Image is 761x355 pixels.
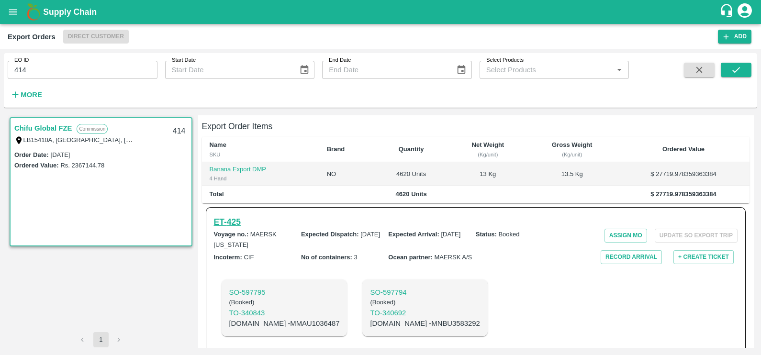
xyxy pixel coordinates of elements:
[24,2,43,22] img: logo
[167,120,191,143] div: 414
[718,30,751,44] button: Add
[214,254,242,261] b: Incoterm :
[244,254,254,261] span: CIF
[319,162,373,186] td: NO
[229,287,340,298] a: SO-597795
[43,5,719,19] a: Supply Chain
[457,150,519,159] div: (Kg/unit)
[74,332,128,347] nav: pagination navigation
[388,231,439,238] b: Expected Arrival :
[719,3,736,21] div: customer-support
[2,1,24,23] button: open drawer
[370,308,480,318] a: TO-340692
[354,254,357,261] span: 3
[535,150,610,159] div: (Kg/unit)
[452,61,470,79] button: Choose date
[202,120,750,133] h6: Export Order Items
[229,308,340,318] a: TO-340843
[14,151,49,158] label: Order Date :
[214,231,277,248] span: MAERSK [US_STATE]
[229,298,340,307] h6: ( Booked )
[399,145,424,153] b: Quantity
[14,162,58,169] label: Ordered Value:
[210,165,312,174] p: Banana Export DMP
[172,56,196,64] label: Start Date
[449,162,526,186] td: 13 Kg
[370,308,480,318] p: TO- 340692
[441,231,460,238] span: [DATE]
[370,287,480,298] a: SO-597794
[482,64,611,76] input: Select Products
[301,254,352,261] b: No of containers :
[214,215,241,229] a: ET-425
[210,141,226,148] b: Name
[617,162,750,186] td: $ 27719.978359363384
[601,250,662,264] button: Record Arrival
[373,162,449,186] td: 4620 Units
[327,145,345,153] b: Brand
[370,287,480,298] p: SO- 597794
[434,254,472,261] span: MAERSK A/S
[51,151,70,158] label: [DATE]
[396,190,427,198] b: 4620 Units
[77,124,108,134] p: Commission
[214,231,249,238] b: Voyage no. :
[370,318,480,329] p: [DOMAIN_NAME] - MNBU3583292
[650,190,716,198] b: $ 27719.978359363384
[229,318,340,329] p: [DOMAIN_NAME] - MMAU1036487
[388,254,433,261] b: Ocean partner :
[295,61,313,79] button: Choose date
[472,141,504,148] b: Net Weight
[498,231,519,238] span: Booked
[43,7,97,17] b: Supply Chain
[210,190,224,198] b: Total
[662,145,705,153] b: Ordered Value
[229,287,340,298] p: SO- 597795
[214,215,241,229] h6: ET- 425
[301,231,359,238] b: Expected Dispatch :
[322,61,448,79] input: End Date
[527,162,617,186] td: 13.5 Kg
[673,250,734,264] button: + Create Ticket
[93,332,109,347] button: page 1
[21,91,42,99] strong: More
[552,141,592,148] b: Gross Weight
[613,64,626,76] button: Open
[60,162,104,169] label: Rs. 2367144.78
[604,229,647,243] button: Assign MO
[210,174,312,183] div: 4 Hand
[8,61,157,79] input: Enter EO ID
[370,298,480,307] h6: ( Booked )
[165,61,291,79] input: Start Date
[229,308,340,318] p: TO- 340843
[8,31,56,43] div: Export Orders
[23,136,325,144] label: LB15410A, [GEOGRAPHIC_DATA], [GEOGRAPHIC_DATA], [GEOGRAPHIC_DATA], [GEOGRAPHIC_DATA]
[360,231,380,238] span: [DATE]
[14,56,29,64] label: EO ID
[486,56,524,64] label: Select Products
[14,122,72,134] a: Chifu Global FZE
[736,2,753,22] div: account of current user
[329,56,351,64] label: End Date
[476,231,497,238] b: Status :
[210,150,312,159] div: SKU
[8,87,45,103] button: More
